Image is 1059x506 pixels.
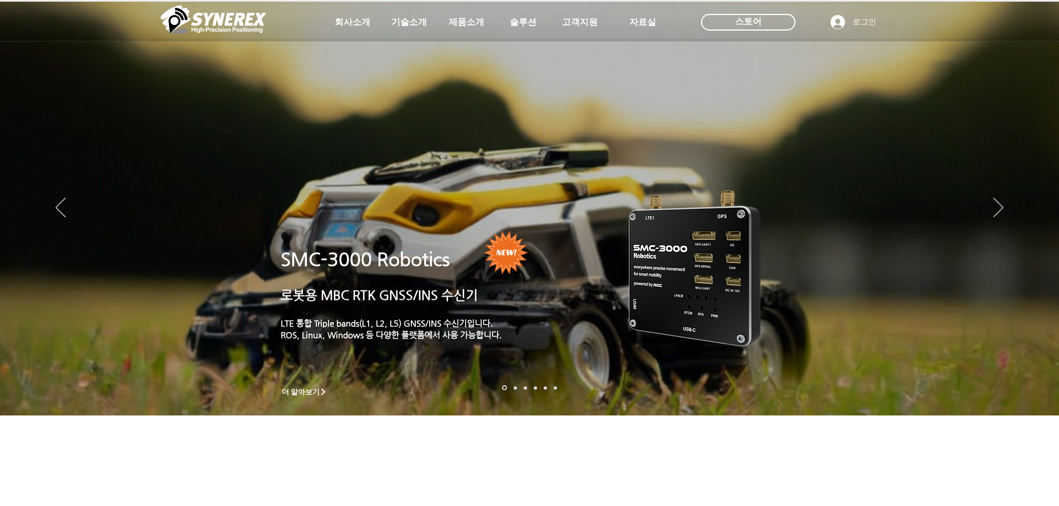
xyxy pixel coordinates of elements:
a: 자율주행 [534,386,537,389]
a: 회사소개 [325,11,380,33]
span: 기술소개 [391,17,427,28]
span: 로그인 [849,17,880,28]
span: 고객지원 [562,17,598,28]
span: 자료실 [629,17,656,28]
a: 측량 IoT [524,386,527,389]
a: SMC-3000 Robotics [281,249,450,270]
a: 로봇 [544,386,547,389]
a: 솔루션 [495,11,551,33]
span: 솔루션 [510,17,536,28]
span: 회사소개 [335,17,370,28]
div: 스토어 [701,14,796,31]
a: 드론 8 - SMC 2000 [514,386,517,389]
a: 더 알아보기 [277,385,332,399]
a: 자료실 [615,11,670,33]
a: 정밀농업 [554,386,557,389]
a: 로봇- SMC 2000 [502,385,507,390]
a: 고객지원 [552,11,608,33]
a: 기술소개 [381,11,437,33]
button: 로그인 [823,12,884,33]
a: LTE 통합 Triple bands(L1, L2, L5) GNSS/INS 수신기입니다. [281,318,493,328]
img: KakaoTalk_20241224_155801212.png [613,174,777,360]
span: 더 알아보기 [282,387,320,397]
img: 씨너렉스_White_simbol_대지 1.png [161,3,266,36]
button: 이전 [56,198,66,219]
a: ROS, Linux, Windows 등 다양한 플랫폼에서 사용 가능합니다. [281,330,502,339]
a: 제품소개 [439,11,494,33]
nav: 슬라이드 [499,385,560,390]
button: 다음 [993,198,1003,219]
span: 제품소개 [449,17,484,28]
a: 로봇용 MBC RTK GNSS/INS 수신기 [281,288,478,302]
span: 스토어 [735,16,762,28]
